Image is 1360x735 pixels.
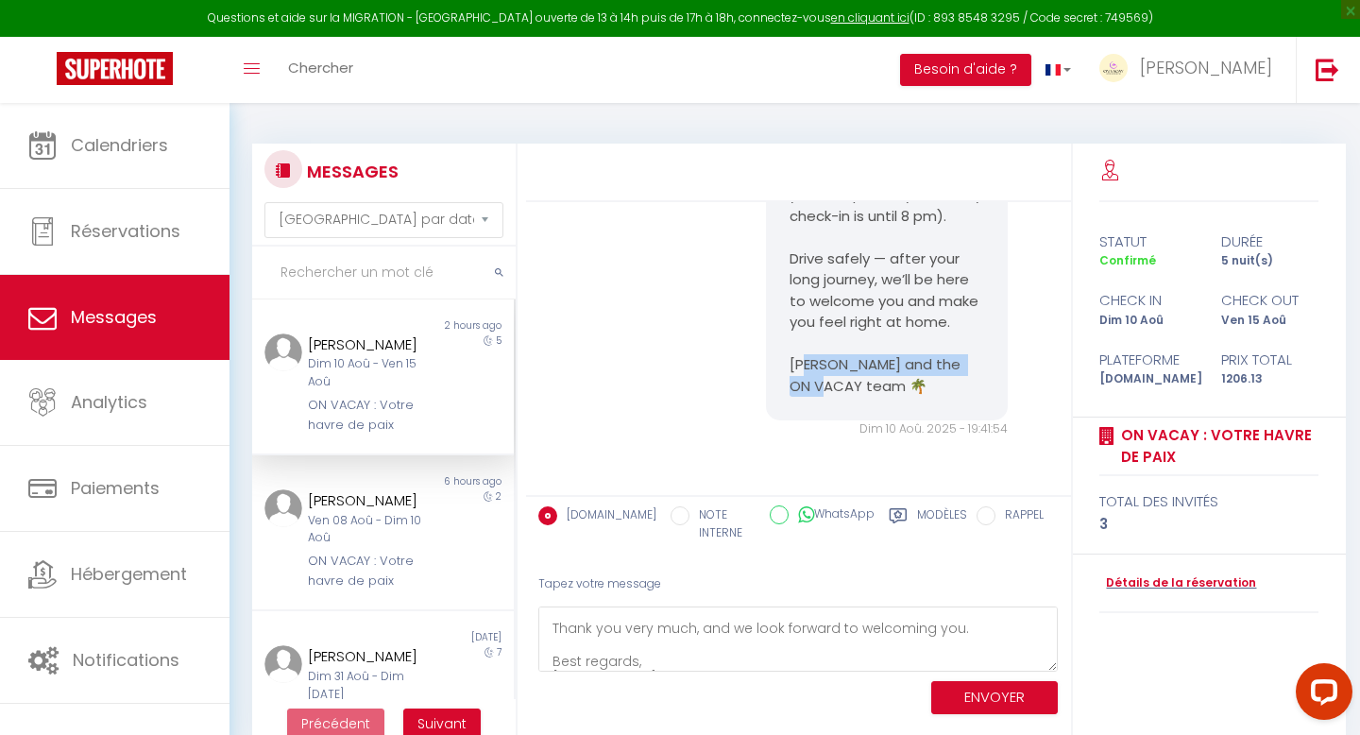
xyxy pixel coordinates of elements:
iframe: LiveChat chat widget [1281,656,1360,735]
div: 2 hours ago [382,318,513,333]
button: ENVOYER [931,681,1058,714]
div: check out [1209,289,1331,312]
a: Chercher [274,37,367,103]
span: Paiements [71,476,160,500]
pre: Hi Annelies, Got it — I’ve let [PERSON_NAME] know, and she’ll be there to welcome you exceptional... [790,78,983,398]
div: ON VACAY : Votre havre de paix [308,396,435,435]
label: Modèles [917,506,967,545]
img: ... [1099,54,1128,82]
img: Super Booking [57,52,173,85]
a: ON VACAY : Votre havre de paix [1114,424,1318,469]
a: Détails de la réservation [1099,574,1256,592]
div: statut [1087,231,1209,253]
span: Suivant [417,714,467,733]
div: Prix total [1209,349,1331,371]
div: Dim 10 Aoû - Ven 15 Aoû [308,355,435,391]
span: Hébergement [71,562,187,586]
label: [DOMAIN_NAME] [557,506,656,527]
span: 7 [497,645,501,659]
label: NOTE INTERNE [689,506,756,542]
label: RAPPEL [995,506,1044,527]
img: logout [1316,58,1339,81]
div: [PERSON_NAME] [308,333,435,356]
span: Calendriers [71,133,168,157]
span: Messages [71,305,157,329]
div: Dim 10 Aoû [1087,312,1209,330]
div: check in [1087,289,1209,312]
span: Confirmé [1099,252,1156,268]
div: [PERSON_NAME] [308,645,435,668]
div: [DATE] [382,630,513,645]
h3: MESSAGES [302,150,399,193]
div: Dim 31 Aoû - Dim [DATE] [308,668,435,704]
img: ... [264,489,302,527]
img: ... [264,645,302,683]
div: 3 [1099,513,1318,536]
div: 5 nuit(s) [1209,252,1331,270]
span: [PERSON_NAME] [1140,56,1272,79]
span: Notifications [73,648,179,672]
span: Analytics [71,390,147,414]
div: Dim 10 Aoû. 2025 - 19:41:54 [766,420,1007,438]
div: [PERSON_NAME] [308,489,435,512]
div: 1206.13 [1209,370,1331,388]
span: 5 [496,333,501,348]
span: Réservations [71,219,180,243]
button: Besoin d'aide ? [900,54,1031,86]
div: total des invités [1099,490,1318,513]
div: Ven 15 Aoû [1209,312,1331,330]
a: ... [PERSON_NAME] [1085,37,1296,103]
label: WhatsApp [789,505,875,526]
span: Chercher [288,58,353,77]
div: Plateforme [1087,349,1209,371]
div: 6 hours ago [382,474,513,489]
div: [DOMAIN_NAME] [1087,370,1209,388]
img: ... [264,333,302,371]
div: durée [1209,231,1331,253]
div: Ven 08 Aoû - Dim 10 Aoû [308,512,435,548]
a: en cliquant ici [831,9,909,26]
div: Tapez votre message [538,561,1059,607]
input: Rechercher un mot clé [252,247,516,299]
div: ON VACAY : Votre havre de paix [308,552,435,590]
span: Précédent [301,714,370,733]
span: 2 [496,489,501,504]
